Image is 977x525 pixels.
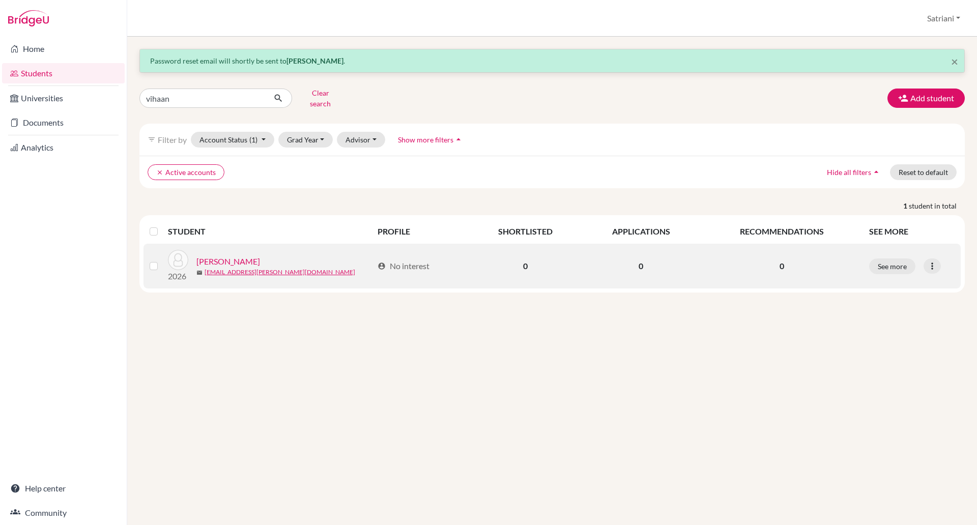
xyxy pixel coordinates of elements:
[2,478,125,499] a: Help center
[249,135,257,144] span: (1)
[378,260,429,272] div: No interest
[818,164,890,180] button: Hide all filtersarrow_drop_up
[378,262,386,270] span: account_circle
[707,260,857,272] p: 0
[2,112,125,133] a: Documents
[168,219,371,244] th: STUDENT
[158,135,187,144] span: Filter by
[398,135,453,144] span: Show more filters
[2,39,125,59] a: Home
[286,56,343,65] strong: [PERSON_NAME]
[191,132,274,148] button: Account Status(1)
[923,9,965,28] button: Satriani
[827,168,871,177] span: Hide all filters
[951,55,958,68] button: Close
[337,132,385,148] button: Advisor
[150,55,954,66] p: Password reset email will shortly be sent to .
[2,63,125,83] a: Students
[371,219,469,244] th: PROFILE
[2,88,125,108] a: Universities
[951,54,958,69] span: ×
[582,244,700,288] td: 0
[909,200,965,211] span: student in total
[148,135,156,143] i: filter_list
[701,219,863,244] th: RECOMMENDATIONS
[582,219,700,244] th: APPLICATIONS
[168,270,188,282] p: 2026
[2,503,125,523] a: Community
[469,219,582,244] th: SHORTLISTED
[139,89,266,108] input: Find student by name...
[278,132,333,148] button: Grad Year
[196,255,260,268] a: [PERSON_NAME]
[2,137,125,158] a: Analytics
[205,268,355,277] a: [EMAIL_ADDRESS][PERSON_NAME][DOMAIN_NAME]
[887,89,965,108] button: Add student
[453,134,464,144] i: arrow_drop_up
[890,164,957,180] button: Reset to default
[168,250,188,270] img: Kedia, Vihaan
[869,258,915,274] button: See more
[196,270,203,276] span: mail
[863,219,961,244] th: SEE MORE
[389,132,472,148] button: Show more filtersarrow_drop_up
[469,244,582,288] td: 0
[292,85,349,111] button: Clear search
[871,167,881,177] i: arrow_drop_up
[156,169,163,176] i: clear
[903,200,909,211] strong: 1
[148,164,224,180] button: clearActive accounts
[8,10,49,26] img: Bridge-U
